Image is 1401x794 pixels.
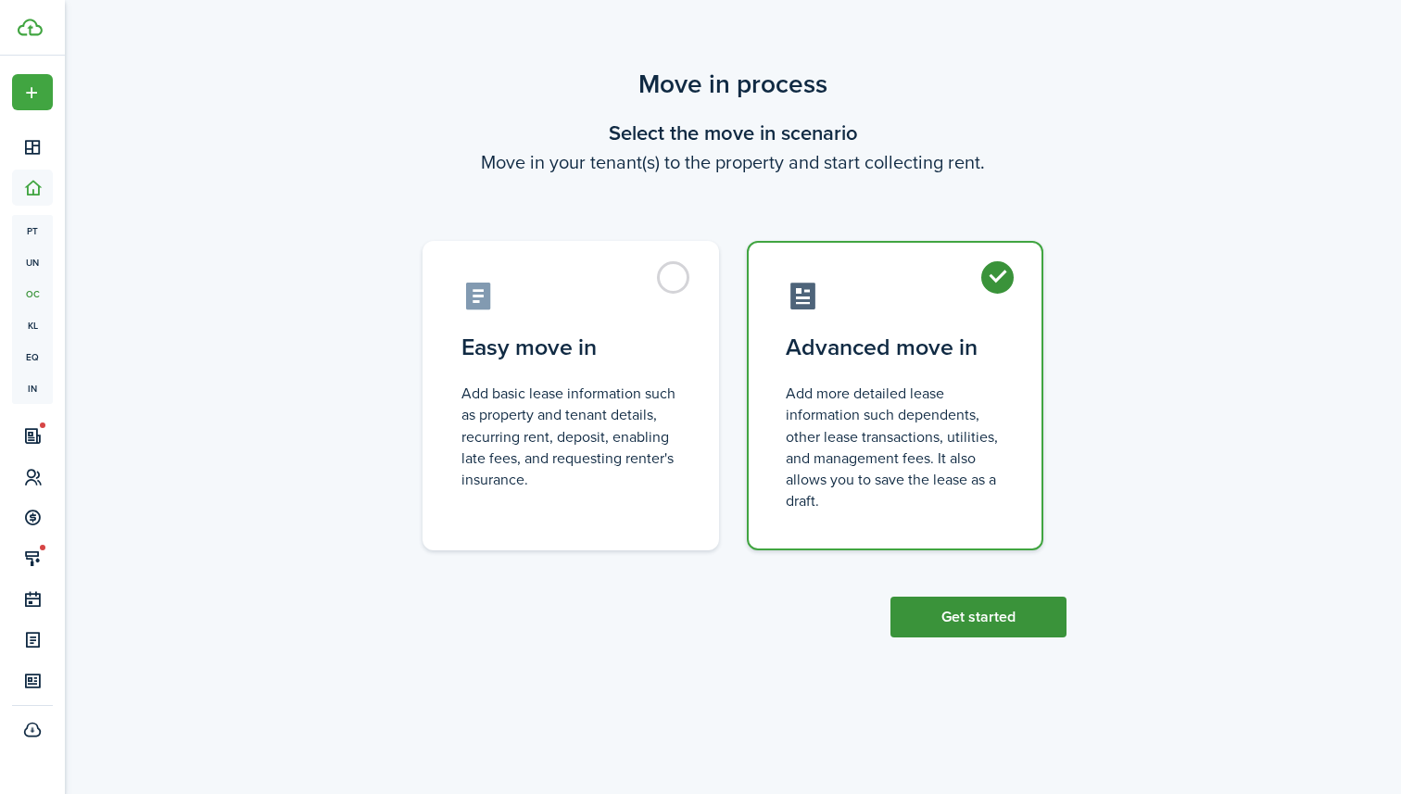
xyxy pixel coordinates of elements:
img: TenantCloud [18,19,43,36]
control-radio-card-description: Add basic lease information such as property and tenant details, recurring rent, deposit, enablin... [461,383,680,490]
a: kl [12,309,53,341]
wizard-step-header-description: Move in your tenant(s) to the property and start collecting rent. [399,148,1067,176]
a: un [12,246,53,278]
scenario-title: Move in process [399,65,1067,104]
a: pt [12,215,53,246]
wizard-step-header-title: Select the move in scenario [399,118,1067,148]
a: in [12,372,53,404]
control-radio-card-description: Add more detailed lease information such dependents, other lease transactions, utilities, and man... [786,383,1004,511]
a: eq [12,341,53,372]
a: oc [12,278,53,309]
control-radio-card-title: Easy move in [461,331,680,364]
button: Get started [890,597,1067,637]
control-radio-card-title: Advanced move in [786,331,1004,364]
button: Open menu [12,74,53,110]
